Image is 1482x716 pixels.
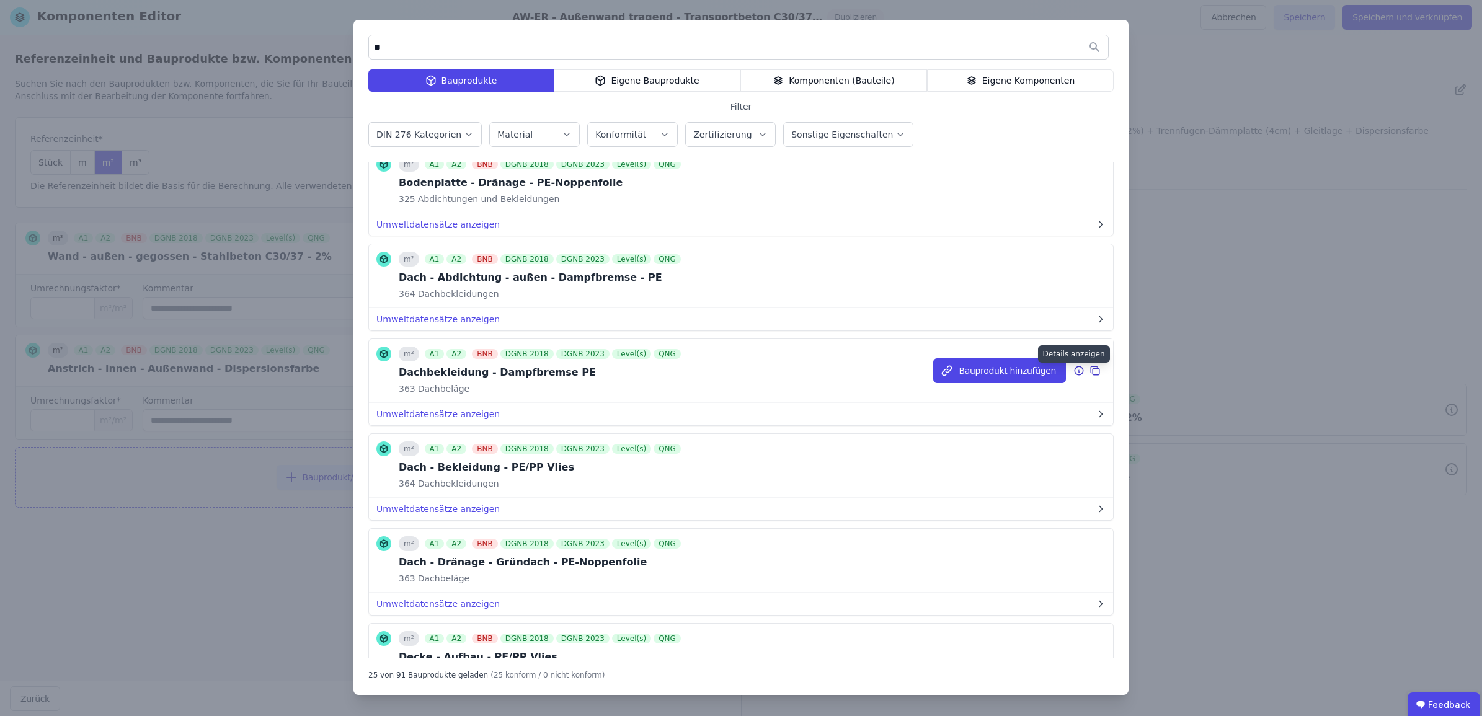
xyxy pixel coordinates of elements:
div: QNG [654,159,681,169]
div: BNB [472,349,497,359]
div: BNB [472,254,497,264]
div: A1 [425,444,445,454]
div: A1 [425,349,445,359]
button: Umweltdatensätze anzeigen [369,498,1113,520]
div: Bodenplatte - Dränage - PE-Noppenfolie [399,175,683,190]
label: Sonstige Eigenschaften [791,130,895,139]
div: DGNB 2018 [500,159,554,169]
button: Umweltdatensätze anzeigen [369,308,1113,330]
div: BNB [472,159,497,169]
div: m² [399,631,419,646]
div: QNG [654,539,681,549]
button: Material [490,123,579,146]
div: DGNB 2018 [500,634,554,643]
div: Level(s) [612,349,651,359]
div: A1 [425,254,445,264]
button: Umweltdatensätze anzeigen [369,403,1113,425]
div: Decke - Aufbau - PE/PP Vlies [399,650,683,665]
span: Dachbekleidungen [415,477,499,490]
div: m² [399,441,419,456]
div: m² [399,157,419,172]
label: DIN 276 Kategorien [376,130,464,139]
div: DGNB 2023 [556,254,610,264]
span: Dachbeläge [415,382,469,395]
button: Sonstige Eigenschaften [784,123,913,146]
div: A2 [446,444,466,454]
div: Dachbekleidung - Dampfbremse PE [399,365,683,380]
div: DGNB 2018 [500,444,554,454]
div: DGNB 2023 [556,634,610,643]
span: Filter [723,100,760,113]
div: A1 [425,634,445,643]
button: Umweltdatensätze anzeigen [369,213,1113,236]
div: DGNB 2023 [556,444,610,454]
div: DGNB 2023 [556,349,610,359]
button: DIN 276 Kategorien [369,123,481,146]
div: m² [399,252,419,267]
span: 364 [399,477,415,490]
span: 325 [399,193,415,205]
div: DGNB 2023 [556,539,610,549]
label: Zertifizierung [693,130,754,139]
div: A2 [446,634,466,643]
div: QNG [654,254,681,264]
div: A2 [446,254,466,264]
div: Komponenten (Bauteile) [740,69,927,92]
button: Zertifizierung [686,123,775,146]
div: QNG [654,349,681,359]
div: Level(s) [612,254,651,264]
div: (25 konform / 0 nicht konform) [490,665,605,680]
div: 25 von 91 Bauprodukte geladen [368,665,488,680]
button: Umweltdatensätze anzeigen [369,593,1113,615]
span: Dachbekleidungen [415,288,499,300]
div: Level(s) [612,539,651,549]
div: A1 [425,159,445,169]
span: 364 [399,288,415,300]
button: Konformität [588,123,677,146]
div: BNB [472,444,497,454]
div: DGNB 2018 [500,539,554,549]
div: Eigene Bauprodukte [554,69,740,92]
div: DGNB 2018 [500,254,554,264]
span: 363 [399,572,415,585]
div: m² [399,536,419,551]
span: Dachbeläge [415,572,469,585]
span: 363 [399,382,415,395]
div: Bauprodukte [368,69,554,92]
div: A2 [446,349,466,359]
div: Level(s) [612,444,651,454]
div: Dach - Bekleidung - PE/PP Vlies [399,460,683,475]
div: DGNB 2023 [556,159,610,169]
div: Dach - Abdichtung - außen - Dampfbremse - PE [399,270,683,285]
div: QNG [654,444,681,454]
button: Bauprodukt hinzufügen [933,358,1066,383]
div: A2 [446,159,466,169]
div: BNB [472,634,497,643]
label: Konformität [595,130,649,139]
div: A2 [446,539,466,549]
div: BNB [472,539,497,549]
div: Dach - Dränage - Gründach - PE-Noppenfolie [399,555,683,570]
div: Level(s) [612,634,651,643]
div: Level(s) [612,159,651,169]
div: Eigene Komponenten [927,69,1114,92]
div: A1 [425,539,445,549]
label: Material [497,130,535,139]
span: Abdichtungen und Bekleidungen [415,193,560,205]
div: QNG [654,634,681,643]
div: m² [399,347,419,361]
div: DGNB 2018 [500,349,554,359]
